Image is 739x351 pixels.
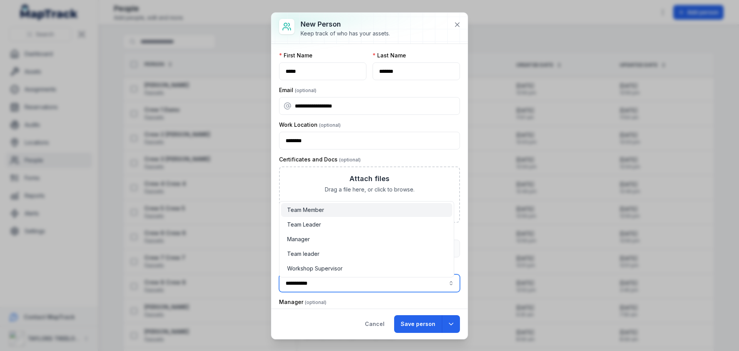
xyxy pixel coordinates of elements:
input: person-add:cf[06c34667-4ad5-4d78-ab11-75328c0e9252]-label [279,274,460,292]
span: Team Leader [287,221,321,228]
span: Team leader [287,250,319,258]
span: Workshop Supervisor [287,265,343,272]
span: Manager [287,235,310,243]
span: Team Member [287,206,324,214]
